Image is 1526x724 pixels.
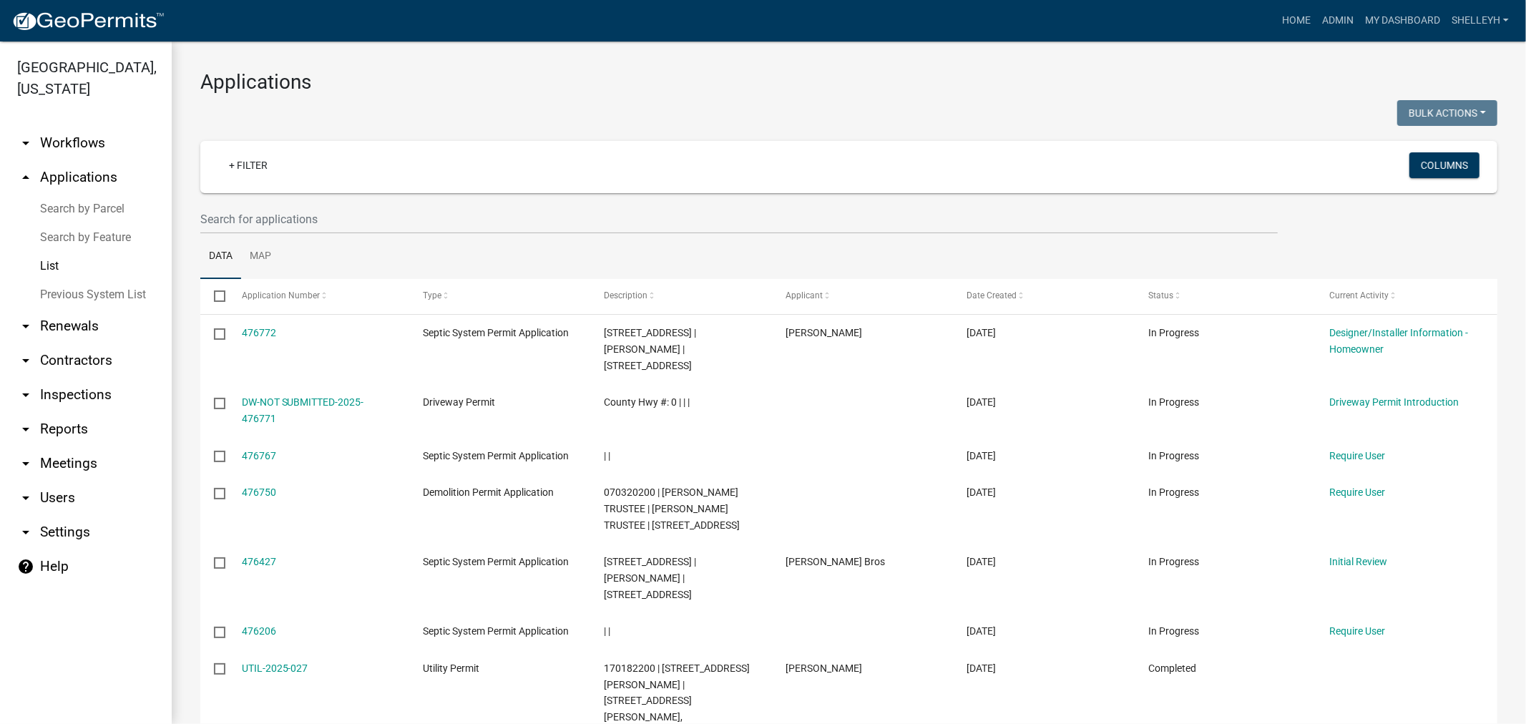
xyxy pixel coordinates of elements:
[423,396,495,408] span: Driveway Permit
[1330,290,1389,300] span: Current Activity
[1148,662,1196,674] span: Completed
[200,205,1278,234] input: Search for applications
[228,279,409,313] datatable-header-cell: Application Number
[423,450,569,461] span: Septic System Permit Application
[242,327,276,338] a: 476772
[1316,7,1359,34] a: Admin
[1359,7,1446,34] a: My Dashboard
[242,396,364,424] a: DW-NOT SUBMITTED-2025-476771
[423,556,569,567] span: Septic System Permit Application
[242,486,276,498] a: 476750
[1446,7,1515,34] a: shelleyh
[1330,450,1386,461] a: Require User
[17,169,34,186] i: arrow_drop_up
[967,450,997,461] span: 09/10/2025
[605,625,611,637] span: | |
[1330,396,1459,408] a: Driveway Permit Introduction
[17,489,34,507] i: arrow_drop_down
[17,352,34,369] i: arrow_drop_down
[17,134,34,152] i: arrow_drop_down
[217,152,279,178] a: + Filter
[242,556,276,567] a: 476427
[1330,327,1469,355] a: Designer/Installer Information - Homeowner
[1148,556,1199,567] span: In Progress
[1148,290,1173,300] span: Status
[1316,279,1497,313] datatable-header-cell: Current Activity
[200,279,228,313] datatable-header-cell: Select
[409,279,591,313] datatable-header-cell: Type
[786,290,823,300] span: Applicant
[953,279,1135,313] datatable-header-cell: Date Created
[1330,556,1388,567] a: Initial Review
[967,290,1017,300] span: Date Created
[17,558,34,575] i: help
[590,279,772,313] datatable-header-cell: Description
[242,290,320,300] span: Application Number
[17,318,34,335] i: arrow_drop_down
[786,556,885,567] span: James Bros
[1397,100,1497,126] button: Bulk Actions
[605,556,697,600] span: 14430 RICE LAKE DR | Steven Nusbaum |14430 RICE LAKE DR
[1148,327,1199,338] span: In Progress
[605,486,740,531] span: 070320200 | NIEL E BERG TRUSTEE | RANAE L BERG TRUSTEE | 13821 200TH AVE
[200,234,241,280] a: Data
[1330,486,1386,498] a: Require User
[423,290,441,300] span: Type
[967,396,997,408] span: 09/10/2025
[1148,450,1199,461] span: In Progress
[605,327,697,371] span: 12828 210TH AVE | DIANE J MILLER |12828 210TH AVE
[242,662,308,674] a: UTIL-2025-027
[967,625,997,637] span: 09/10/2025
[967,556,997,567] span: 09/10/2025
[423,327,569,338] span: Septic System Permit Application
[242,625,276,637] a: 476206
[967,662,997,674] span: 09/09/2025
[786,327,862,338] span: Diane Miller
[1148,625,1199,637] span: In Progress
[241,234,280,280] a: Map
[605,290,648,300] span: Description
[200,70,1497,94] h3: Applications
[423,486,554,498] span: Demolition Permit Application
[17,421,34,438] i: arrow_drop_down
[772,279,954,313] datatable-header-cell: Applicant
[1148,486,1199,498] span: In Progress
[242,450,276,461] a: 476767
[1330,625,1386,637] a: Require User
[423,625,569,637] span: Septic System Permit Application
[1135,279,1316,313] datatable-header-cell: Status
[17,455,34,472] i: arrow_drop_down
[423,662,479,674] span: Utility Permit
[605,450,611,461] span: | |
[605,396,690,408] span: County Hwy #: 0 | | |
[17,386,34,403] i: arrow_drop_down
[967,486,997,498] span: 09/10/2025
[786,662,862,674] span: Tim Madlo
[1409,152,1479,178] button: Columns
[1276,7,1316,34] a: Home
[1148,396,1199,408] span: In Progress
[17,524,34,541] i: arrow_drop_down
[967,327,997,338] span: 09/10/2025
